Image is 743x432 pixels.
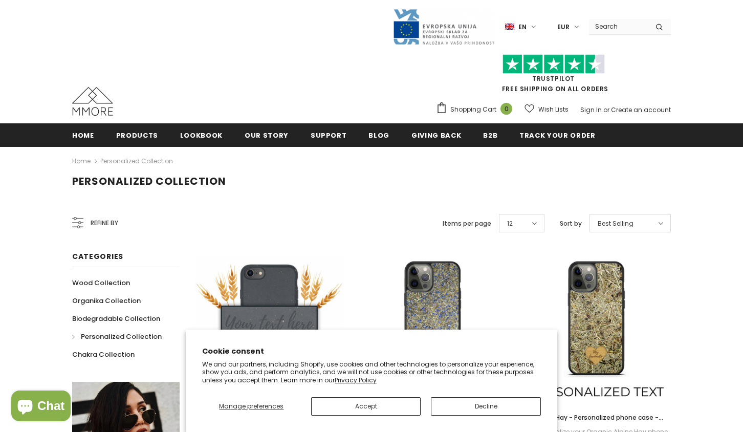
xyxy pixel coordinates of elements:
[311,397,421,416] button: Accept
[598,219,633,229] span: Best Selling
[72,174,226,188] span: Personalized Collection
[72,345,135,363] a: Chakra Collection
[603,105,609,114] span: or
[522,412,671,423] a: Alpine Hay - Personalized phone case - Personalized gift
[436,59,671,93] span: FREE SHIPPING ON ALL ORDERS
[72,251,123,262] span: Categories
[72,274,130,292] a: Wood Collection
[180,131,223,140] span: Lookbook
[180,123,223,146] a: Lookbook
[392,8,495,46] img: Javni Razpis
[443,219,491,229] label: Items per page
[91,218,118,229] span: Refine by
[502,54,605,74] img: Trust Pilot Stars
[335,376,377,384] a: Privacy Policy
[500,103,512,115] span: 0
[202,346,541,357] h2: Cookie consent
[611,105,671,114] a: Create an account
[589,19,648,34] input: Search Site
[72,155,91,167] a: Home
[72,350,135,359] span: Chakra Collection
[202,360,541,384] p: We and our partners, including Shopify, use cookies and other technologies to personalize your ex...
[100,157,173,165] a: Personalized Collection
[311,123,347,146] a: support
[72,292,141,310] a: Organika Collection
[538,104,569,115] span: Wish Lists
[518,22,527,32] span: en
[431,397,541,416] button: Decline
[72,87,113,116] img: MMORE Cases
[519,131,595,140] span: Track your order
[81,332,162,341] span: Personalized Collection
[72,278,130,288] span: Wood Collection
[557,22,570,32] span: EUR
[72,296,141,306] span: Organika Collection
[116,123,158,146] a: Products
[580,105,602,114] a: Sign In
[116,131,158,140] span: Products
[245,131,289,140] span: Our Story
[368,123,389,146] a: Blog
[532,74,575,83] a: Trustpilot
[72,131,94,140] span: Home
[483,123,497,146] a: B2B
[72,328,162,345] a: Personalized Collection
[505,23,514,31] img: i-lang-1.png
[450,104,496,115] span: Shopping Cart
[525,100,569,118] a: Wish Lists
[8,391,74,424] inbox-online-store-chat: Shopify online store chat
[245,123,289,146] a: Our Story
[411,131,461,140] span: Giving back
[436,102,517,117] a: Shopping Cart 0
[392,22,495,31] a: Javni Razpis
[483,131,497,140] span: B2B
[560,219,582,229] label: Sort by
[202,397,301,416] button: Manage preferences
[519,123,595,146] a: Track your order
[72,314,160,323] span: Biodegradable Collection
[72,123,94,146] a: Home
[72,310,160,328] a: Biodegradable Collection
[411,123,461,146] a: Giving back
[311,131,347,140] span: support
[507,219,513,229] span: 12
[368,131,389,140] span: Blog
[219,402,283,411] span: Manage preferences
